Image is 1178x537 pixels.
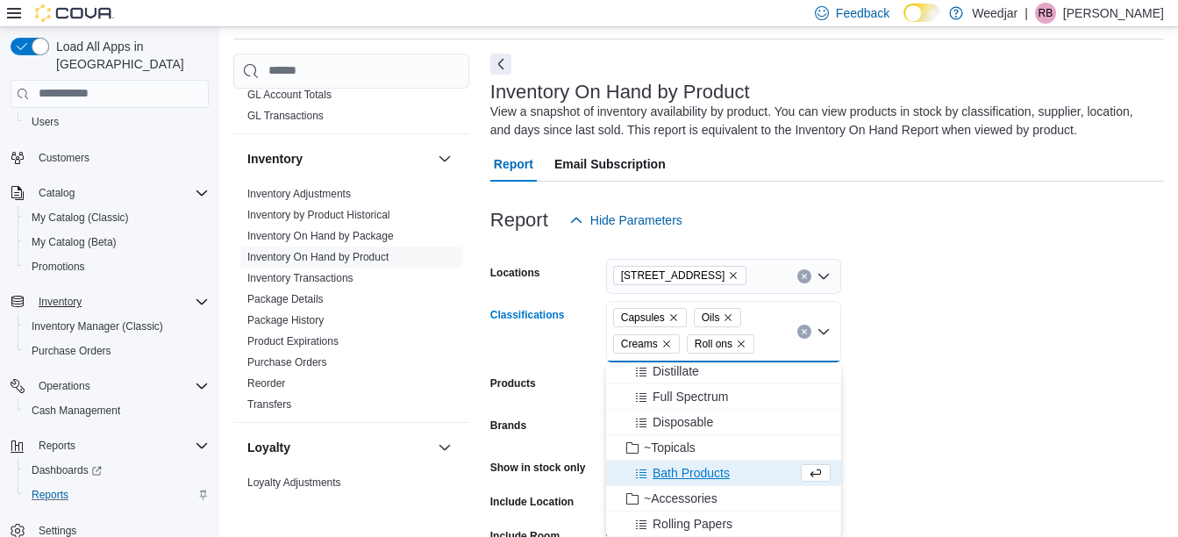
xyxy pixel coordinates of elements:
[18,205,216,230] button: My Catalog (Classic)
[562,203,689,238] button: Hide Parameters
[32,488,68,502] span: Reports
[233,183,469,422] div: Inventory
[4,290,216,314] button: Inventory
[702,309,720,326] span: Oils
[32,260,85,274] span: Promotions
[247,355,327,369] span: Purchase Orders
[903,4,940,22] input: Dark Mode
[32,291,209,312] span: Inventory
[4,145,216,170] button: Customers
[39,186,75,200] span: Catalog
[797,325,811,339] button: Clear input
[247,376,285,390] span: Reorder
[25,111,66,132] a: Users
[554,147,666,182] span: Email Subscription
[613,308,687,327] span: Capsules
[32,291,89,312] button: Inventory
[39,439,75,453] span: Reports
[247,476,341,489] a: Loyalty Adjustments
[247,335,339,347] a: Product Expirations
[247,208,390,222] span: Inventory by Product Historical
[32,376,209,397] span: Operations
[653,413,713,431] span: Disposable
[606,384,841,410] button: Full Spectrum
[247,292,324,306] span: Package Details
[490,210,548,231] h3: Report
[25,316,170,337] a: Inventory Manager (Classic)
[668,312,679,323] button: Remove Capsules from selection in this group
[32,404,120,418] span: Cash Management
[653,388,728,405] span: Full Spectrum
[35,4,114,22] img: Cova
[247,476,341,490] span: Loyalty Adjustments
[4,433,216,458] button: Reports
[434,437,455,458] button: Loyalty
[32,183,209,204] span: Catalog
[32,435,209,456] span: Reports
[247,397,291,412] span: Transfers
[606,359,841,384] button: Distillate
[490,495,574,509] label: Include Location
[621,335,658,353] span: Creams
[490,308,565,322] label: Classifications
[18,339,216,363] button: Purchase Orders
[490,461,586,475] label: Show in stock only
[25,340,118,362] a: Purchase Orders
[247,150,431,168] button: Inventory
[18,458,216,483] a: Dashboards
[39,379,90,393] span: Operations
[49,38,209,73] span: Load All Apps in [GEOGRAPHIC_DATA]
[247,229,394,243] span: Inventory On Hand by Package
[653,362,699,380] span: Distillate
[247,209,390,221] a: Inventory by Product Historical
[247,439,431,456] button: Loyalty
[836,4,889,22] span: Feedback
[25,316,209,337] span: Inventory Manager (Classic)
[644,439,696,456] span: ~Topicals
[18,254,216,279] button: Promotions
[247,313,324,327] span: Package History
[606,461,841,486] button: Bath Products
[728,270,739,281] button: Remove 1127b Broadview Ave from selection in this group
[32,147,96,168] a: Customers
[247,377,285,390] a: Reorder
[25,484,209,505] span: Reports
[494,147,533,182] span: Report
[25,256,209,277] span: Promotions
[1025,3,1028,24] p: |
[25,207,209,228] span: My Catalog (Classic)
[606,410,841,435] button: Disposable
[247,109,324,123] span: GL Transactions
[1063,3,1164,24] p: [PERSON_NAME]
[490,103,1155,140] div: View a snapshot of inventory availability by product. You can view products in stock by classific...
[653,515,732,533] span: Rolling Papers
[247,88,332,102] span: GL Account Totals
[590,211,682,229] span: Hide Parameters
[606,435,841,461] button: ~Topicals
[25,111,209,132] span: Users
[613,266,747,285] span: 1127b Broadview Ave
[687,334,754,354] span: Roll ons
[606,486,841,512] button: ~Accessories
[661,339,672,349] button: Remove Creams from selection in this group
[490,419,526,433] label: Brands
[32,115,59,129] span: Users
[4,181,216,205] button: Catalog
[4,374,216,398] button: Operations
[736,339,746,349] button: Remove Roll ons from selection in this group
[32,183,82,204] button: Catalog
[32,344,111,358] span: Purchase Orders
[434,148,455,169] button: Inventory
[32,376,97,397] button: Operations
[723,312,733,323] button: Remove Oils from selection in this group
[247,356,327,369] a: Purchase Orders
[903,22,904,23] span: Dark Mode
[247,250,389,264] span: Inventory On Hand by Product
[247,251,389,263] a: Inventory On Hand by Product
[490,54,511,75] button: Next
[233,472,469,521] div: Loyalty
[25,340,209,362] span: Purchase Orders
[25,207,136,228] a: My Catalog (Classic)
[247,188,351,200] a: Inventory Adjustments
[247,272,353,284] a: Inventory Transactions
